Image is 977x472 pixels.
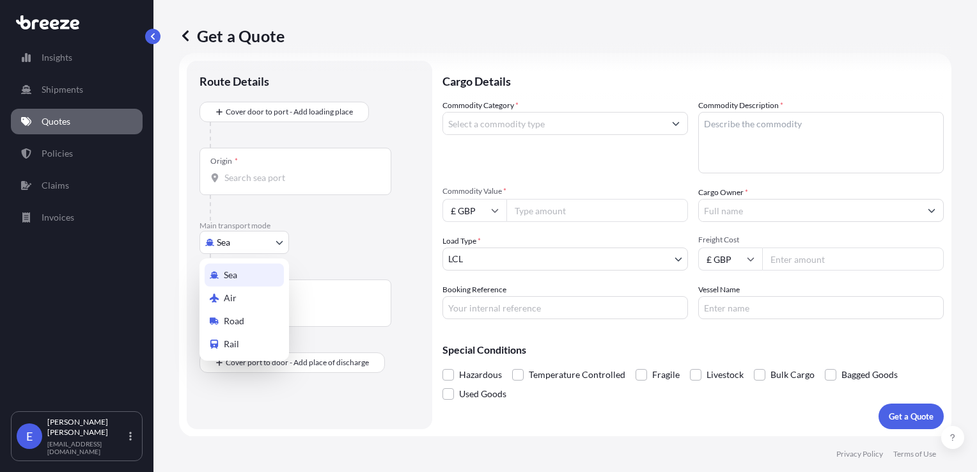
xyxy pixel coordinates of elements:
[224,338,239,350] span: Rail
[224,269,237,281] span: Sea
[224,292,237,304] span: Air
[224,315,244,327] span: Road
[442,61,944,99] p: Cargo Details
[179,26,285,46] p: Get a Quote
[199,258,289,361] div: Select transport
